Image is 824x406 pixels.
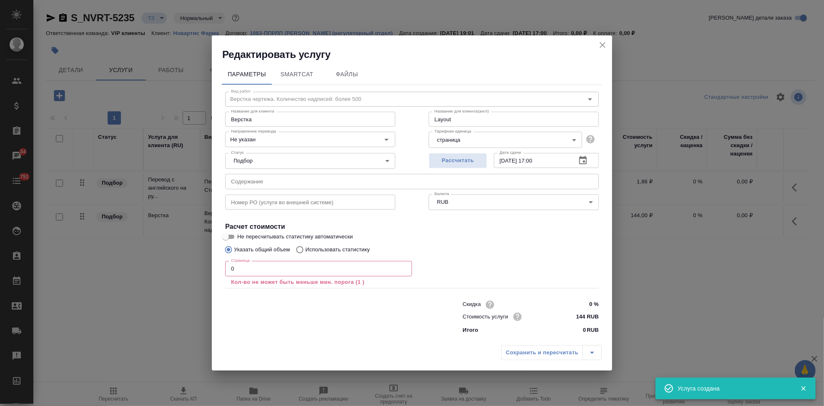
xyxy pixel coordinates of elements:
[234,246,290,254] p: Указать общий объем
[462,313,508,321] p: Стоимость услуги
[381,134,392,145] button: Open
[462,300,481,308] p: Скидка
[429,194,599,210] div: RUB
[225,153,395,169] div: Подбор
[435,198,451,206] button: RUB
[277,69,317,80] span: SmartCat
[222,48,612,61] h2: Редактировать услугу
[568,298,599,311] input: ✎ Введи что-нибудь
[227,69,267,80] span: Параметры
[305,246,370,254] p: Использовать статистику
[433,156,482,165] span: Рассчитать
[225,222,599,232] h4: Расчет стоимости
[462,326,478,334] p: Итого
[501,345,602,360] div: split button
[237,233,353,241] span: Не пересчитывать статистику автоматически
[795,385,812,392] button: Закрыть
[587,326,599,334] p: RUB
[429,132,582,148] div: страница
[327,69,367,80] span: Файлы
[429,153,487,168] button: Рассчитать
[583,326,586,334] p: 0
[568,311,599,323] input: ✎ Введи что-нибудь
[435,136,463,143] button: страница
[231,278,406,286] p: Кол-во не может быть меньше мин. порога (1 )
[596,39,609,51] button: close
[231,157,255,164] button: Подбор
[678,384,788,393] div: Услуга создана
